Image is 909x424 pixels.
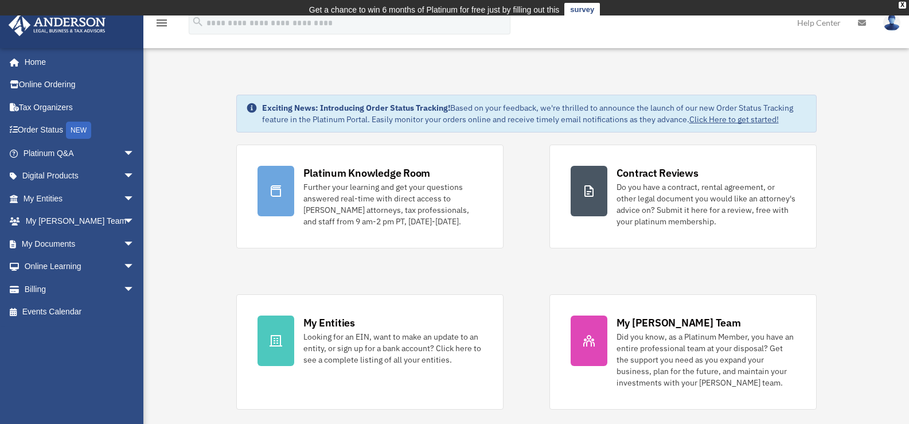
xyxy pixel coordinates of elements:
div: My Entities [303,316,355,330]
div: Platinum Knowledge Room [303,166,431,180]
a: My Entitiesarrow_drop_down [8,187,152,210]
a: Tax Organizers [8,96,152,119]
div: Did you know, as a Platinum Member, you have an entire professional team at your disposal? Get th... [617,331,795,388]
i: menu [155,16,169,30]
a: Online Learningarrow_drop_down [8,255,152,278]
a: Online Ordering [8,73,152,96]
i: search [192,15,204,28]
a: menu [155,20,169,30]
a: My [PERSON_NAME] Team Did you know, as a Platinum Member, you have an entire professional team at... [549,294,817,410]
img: User Pic [883,14,900,31]
a: My Entities Looking for an EIN, want to make an update to an entity, or sign up for a bank accoun... [236,294,504,410]
a: Platinum Knowledge Room Further your learning and get your questions answered real-time with dire... [236,145,504,248]
a: Digital Productsarrow_drop_down [8,165,152,188]
a: Billingarrow_drop_down [8,278,152,301]
span: arrow_drop_down [123,255,146,279]
span: arrow_drop_down [123,210,146,234]
span: arrow_drop_down [123,165,146,188]
a: Events Calendar [8,301,152,324]
div: NEW [66,122,91,139]
span: arrow_drop_down [123,142,146,165]
div: Further your learning and get your questions answered real-time with direct access to [PERSON_NAM... [303,181,482,227]
div: close [899,2,906,9]
img: Anderson Advisors Platinum Portal [5,14,109,36]
a: survey [564,3,600,17]
strong: Exciting News: Introducing Order Status Tracking! [262,103,450,113]
a: Home [8,50,146,73]
a: My [PERSON_NAME] Teamarrow_drop_down [8,210,152,233]
div: Based on your feedback, we're thrilled to announce the launch of our new Order Status Tracking fe... [262,102,807,125]
span: arrow_drop_down [123,187,146,211]
a: My Documentsarrow_drop_down [8,232,152,255]
a: Order StatusNEW [8,119,152,142]
div: Do you have a contract, rental agreement, or other legal document you would like an attorney's ad... [617,181,795,227]
a: Platinum Q&Aarrow_drop_down [8,142,152,165]
div: Looking for an EIN, want to make an update to an entity, or sign up for a bank account? Click her... [303,331,482,365]
a: Contract Reviews Do you have a contract, rental agreement, or other legal document you would like... [549,145,817,248]
div: Get a chance to win 6 months of Platinum for free just by filling out this [309,3,560,17]
div: Contract Reviews [617,166,699,180]
span: arrow_drop_down [123,232,146,256]
span: arrow_drop_down [123,278,146,301]
a: Click Here to get started! [689,114,779,125]
div: My [PERSON_NAME] Team [617,316,741,330]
